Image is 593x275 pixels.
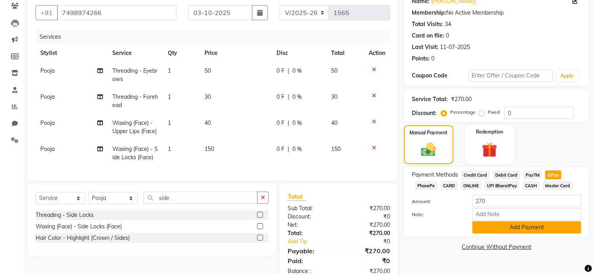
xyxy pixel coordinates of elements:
span: Credit Card [461,170,490,179]
div: ₹0 [339,256,396,266]
div: ₹270.00 [339,204,396,213]
div: Last Visit: [412,43,438,51]
span: Pooja [40,93,55,100]
label: Note: [406,211,466,218]
div: ₹270.00 [339,246,396,256]
span: 0 F [277,119,284,127]
div: Waxing (Face) - Side Locks (Face) [36,222,122,231]
img: _gift.svg [477,140,502,159]
button: Apply [556,70,579,82]
span: 1 [168,67,171,74]
label: Percentage [450,109,476,116]
a: Add Tip [282,237,349,246]
th: Service [108,44,163,62]
button: Add Payment [472,221,581,234]
span: PhonePe [415,181,438,190]
span: 40 [331,119,337,126]
button: +91 [36,5,58,20]
a: Continue Without Payment [405,243,587,251]
th: Action [364,44,390,62]
label: Manual Payment [409,129,447,136]
span: | [288,67,289,75]
span: CASH [523,181,540,190]
span: GPay [545,170,561,179]
div: Payable: [282,246,339,256]
div: Services [36,30,396,44]
div: ₹270.00 [451,95,472,104]
th: Disc [272,44,327,62]
th: Stylist [36,44,108,62]
label: Amount: [406,198,466,205]
input: Add Note [472,208,581,220]
span: 1 [168,93,171,100]
div: Membership: [412,9,446,17]
div: No Active Membership [412,9,581,17]
th: Price [200,44,272,62]
div: Points: [412,55,430,63]
span: UPI BharatPay [484,181,519,190]
div: Coupon Code [412,72,468,80]
div: Total Visits: [412,20,443,28]
span: Waxing (Face) - Upper Lips (Face) [112,119,157,135]
span: 0 % [292,93,302,101]
div: Service Total: [412,95,448,104]
span: 0 % [292,145,302,153]
span: Pooja [40,145,55,153]
div: Hair Color - Highlight (Crown / Sides) [36,234,130,242]
div: ₹0 [339,213,396,221]
label: Fixed [488,109,500,116]
span: | [288,145,289,153]
span: PayTM [523,170,542,179]
span: 0 % [292,67,302,75]
span: 0 F [277,67,284,75]
div: 0 [446,32,449,40]
span: 1 [168,119,171,126]
span: Payment Methods [412,171,458,179]
span: 50 [331,67,337,74]
span: Threading - Eyebrows [112,67,157,83]
span: 150 [331,145,341,153]
span: Pooja [40,119,55,126]
span: 0 F [277,93,284,101]
th: Total [326,44,364,62]
span: 50 [205,67,211,74]
span: 40 [205,119,211,126]
span: | [288,93,289,101]
div: 11-07-2025 [440,43,470,51]
span: 0 F [277,145,284,153]
span: | [288,119,289,127]
div: Threading - Side Locks [36,211,94,219]
input: Amount [472,195,581,207]
div: Net: [282,221,339,229]
span: ONLINE [461,181,481,190]
span: Pooja [40,67,55,74]
div: Card on file: [412,32,444,40]
span: Threading - Forehead [112,93,158,109]
span: Master Card [543,181,573,190]
div: ₹270.00 [339,221,396,229]
div: ₹270.00 [339,229,396,237]
div: Total: [282,229,339,237]
span: Total [288,192,306,201]
input: Enter Offer / Coupon Code [468,70,553,82]
div: 34 [445,20,451,28]
div: ₹0 [349,237,396,246]
span: 30 [205,93,211,100]
span: 1 [168,145,171,153]
input: Search or Scan [144,192,258,204]
div: Discount: [412,109,436,117]
label: Redemption [476,128,503,136]
span: 30 [331,93,337,100]
div: Sub Total: [282,204,339,213]
th: Qty [163,44,200,62]
img: _cash.svg [417,141,440,158]
span: 0 % [292,119,302,127]
span: CARD [441,181,458,190]
span: Debit Card [493,170,520,179]
div: Discount: [282,213,339,221]
div: Paid: [282,256,339,266]
input: Search by Name/Mobile/Email/Code [57,5,176,20]
span: 150 [205,145,214,153]
div: 0 [431,55,434,63]
span: Waxing (Face) - Side Locks (Face) [112,145,158,161]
